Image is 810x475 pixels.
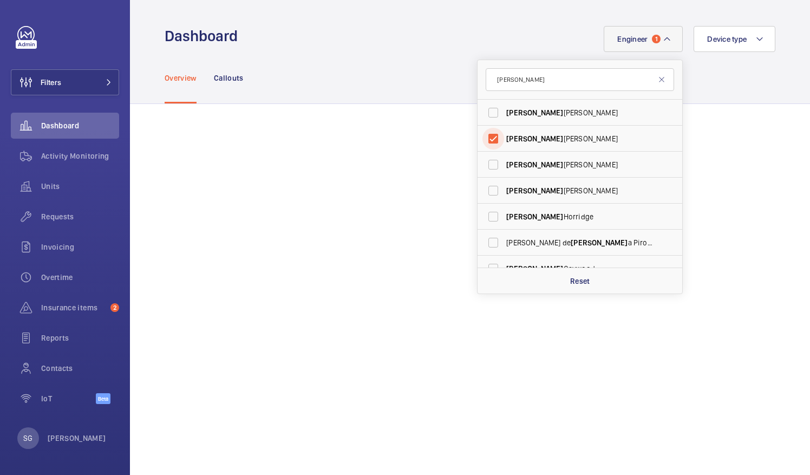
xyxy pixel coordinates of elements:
input: Search by engineer [486,68,674,91]
span: [PERSON_NAME] [506,264,563,273]
span: Filters [41,77,61,88]
span: Activity Monitoring [41,151,119,161]
button: Device type [694,26,775,52]
p: [PERSON_NAME] [48,433,106,444]
span: 2 [110,303,119,312]
span: Insurance items [41,302,106,313]
span: [PERSON_NAME] [506,159,655,170]
span: Beta [96,393,110,404]
span: Gaywood [506,263,655,274]
span: [PERSON_NAME] [506,108,563,117]
span: Horridge [506,211,655,222]
span: [PERSON_NAME] [506,133,655,144]
p: Callouts [214,73,244,83]
span: [PERSON_NAME] [506,185,655,196]
span: Requests [41,211,119,222]
span: Contacts [41,363,119,374]
span: Dashboard [41,120,119,131]
span: [PERSON_NAME] [506,186,563,195]
span: Reports [41,333,119,343]
p: SG [23,433,32,444]
span: Device type [707,35,747,43]
span: [PERSON_NAME] [506,212,563,221]
span: Units [41,181,119,192]
span: IoT [41,393,96,404]
span: [PERSON_NAME] de a Pirozzolo [506,237,655,248]
h1: Dashboard [165,26,244,46]
p: Overview [165,73,197,83]
span: [PERSON_NAME] [506,160,563,169]
button: Filters [11,69,119,95]
span: 1 [652,35,661,43]
span: [PERSON_NAME] [506,107,655,118]
span: Engineer [617,35,648,43]
span: [PERSON_NAME] [571,238,628,247]
p: Reset [570,276,590,287]
span: Overtime [41,272,119,283]
span: Invoicing [41,242,119,252]
span: [PERSON_NAME] [506,134,563,143]
button: Engineer1 [604,26,683,52]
